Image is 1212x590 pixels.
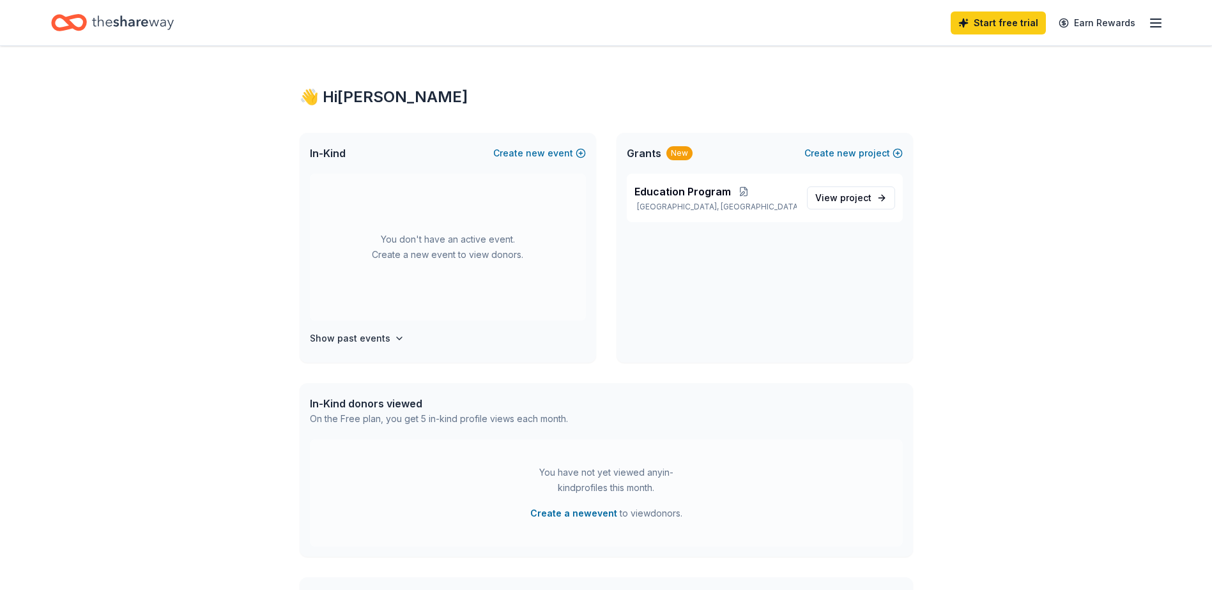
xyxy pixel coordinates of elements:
[310,331,390,346] h4: Show past events
[530,506,682,521] span: to view donors .
[837,146,856,161] span: new
[951,11,1046,34] a: Start free trial
[815,190,871,206] span: View
[1051,11,1143,34] a: Earn Rewards
[526,146,545,161] span: new
[310,146,346,161] span: In-Kind
[310,411,568,427] div: On the Free plan, you get 5 in-kind profile views each month.
[530,506,617,521] button: Create a newevent
[634,184,731,199] span: Education Program
[804,146,903,161] button: Createnewproject
[310,331,404,346] button: Show past events
[666,146,693,160] div: New
[526,465,686,495] div: You have not yet viewed any in-kind profiles this month.
[807,186,895,209] a: View project
[300,87,913,107] div: 👋 Hi [PERSON_NAME]
[51,8,174,38] a: Home
[634,202,797,212] p: [GEOGRAPHIC_DATA], [GEOGRAPHIC_DATA]
[310,396,568,411] div: In-Kind donors viewed
[310,174,586,321] div: You don't have an active event. Create a new event to view donors.
[627,146,661,161] span: Grants
[493,146,586,161] button: Createnewevent
[840,192,871,203] span: project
